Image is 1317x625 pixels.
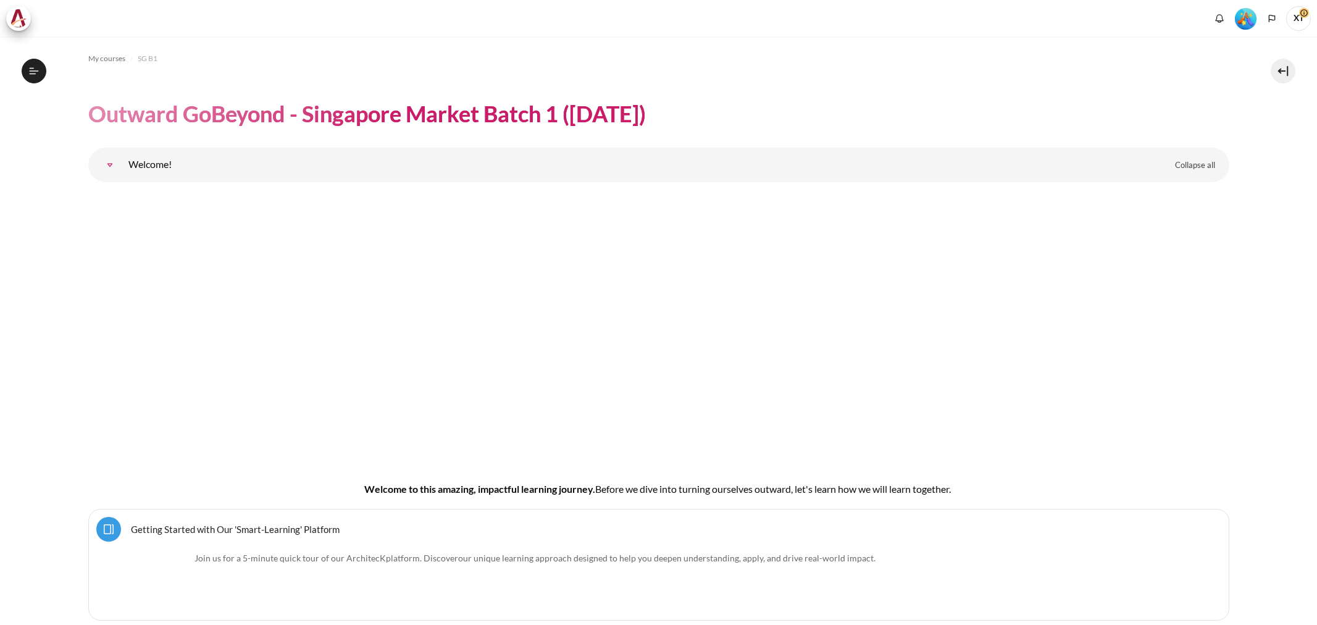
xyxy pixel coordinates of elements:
div: Level #5 [1235,7,1256,30]
img: platform logo [128,552,190,613]
span: . [458,553,876,563]
span: SG B1 [138,53,157,64]
a: Level #5 [1230,7,1261,30]
a: Architeck Architeck [6,6,37,31]
a: User menu [1286,6,1311,31]
span: Collapse all [1175,159,1215,172]
nav: Navigation bar [88,49,1229,69]
span: B [595,483,601,495]
img: Architeck [10,9,27,28]
a: Collapse all [1166,155,1224,176]
div: Show notification window with no new notifications [1210,9,1229,28]
a: SG B1 [138,51,157,66]
h4: Welcome to this amazing, impactful learning journey. [128,482,1190,497]
a: Welcome! [98,153,122,177]
button: Languages [1263,9,1281,28]
span: XT [1286,6,1311,31]
span: efore we dive into turning ourselves outward, let's learn how we will learn together. [601,483,951,495]
h1: Outward GoBeyond - Singapore Market Batch 1 ([DATE]) [88,99,646,128]
span: My courses [88,53,125,64]
p: Join us for a 5-minute quick tour of our ArchitecK platform. Discover [128,552,1189,564]
img: Level #5 [1235,8,1256,30]
a: My courses [88,51,125,66]
a: Getting Started with Our 'Smart-Learning' Platform [131,523,340,535]
span: our unique learning approach designed to help you deepen understanding, apply, and drive real-wor... [458,553,874,563]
